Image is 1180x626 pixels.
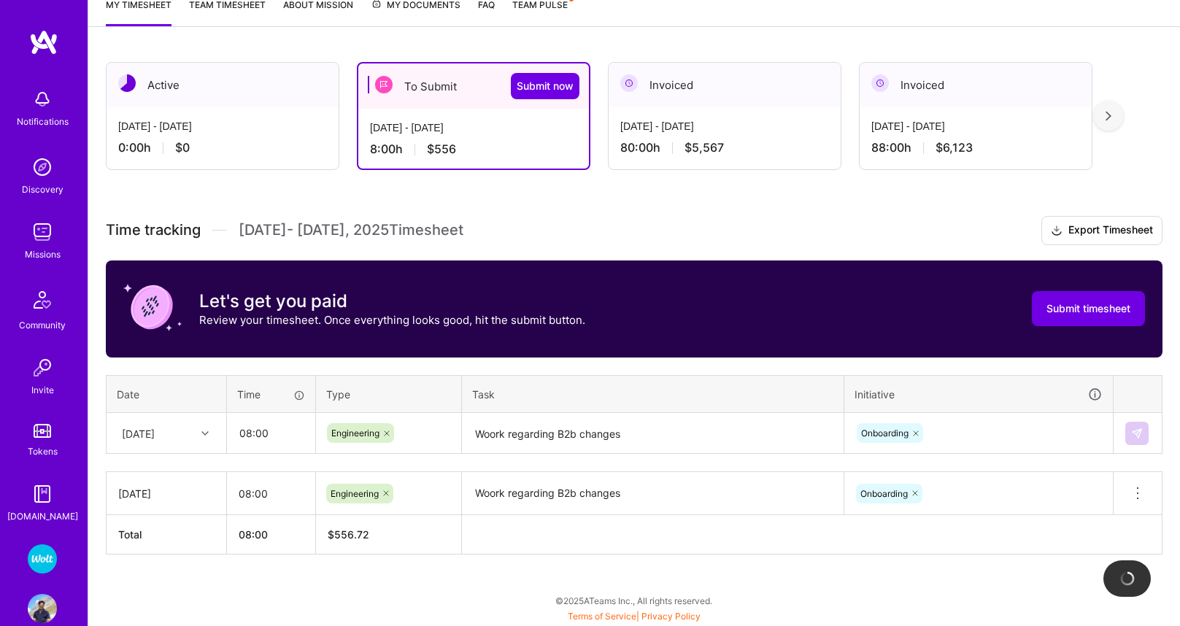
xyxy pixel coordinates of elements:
img: Invoiced [871,74,889,92]
div: To Submit [358,63,589,109]
img: right [1106,111,1111,121]
div: Discovery [22,182,63,197]
a: Wolt - Fintech: Payments Expansion Team [24,544,61,573]
img: To Submit [375,76,393,93]
img: User Avatar [28,594,57,623]
span: [DATE] - [DATE] , 2025 Timesheet [239,221,463,239]
div: Invoiced [860,63,1092,107]
div: [DOMAIN_NAME] [7,509,78,524]
span: Time tracking [106,221,201,239]
a: Privacy Policy [641,611,701,622]
img: Invite [28,353,57,382]
span: Engineering [331,428,379,438]
img: tokens [34,424,51,438]
a: User Avatar [24,594,61,623]
img: Submit [1131,428,1143,439]
div: [DATE] [122,425,155,441]
th: Total [107,515,227,554]
th: 08:00 [227,515,316,554]
th: Task [462,375,844,413]
div: Community [19,317,66,333]
div: [DATE] - [DATE] [118,119,327,134]
input: HH:MM [227,474,315,513]
span: Submit timesheet [1046,301,1130,316]
span: $556 [427,142,456,157]
div: 80:00 h [620,140,829,155]
span: $6,123 [936,140,973,155]
span: Submit now [517,79,574,93]
div: 8:00 h [370,142,577,157]
h3: Let's get you paid [199,290,585,312]
div: [DATE] - [DATE] [620,119,829,134]
p: Review your timesheet. Once everything looks good, hit the submit button. [199,312,585,328]
div: Invoiced [609,63,841,107]
button: Submit timesheet [1032,291,1145,326]
img: Active [118,74,136,92]
div: Time [237,387,305,402]
span: | [568,611,701,622]
div: Active [107,63,339,107]
img: Community [25,282,60,317]
div: 0:00 h [118,140,327,155]
img: guide book [28,479,57,509]
a: Terms of Service [568,611,636,622]
div: null [1125,422,1150,445]
div: [DATE] [118,486,215,501]
div: Invite [31,382,54,398]
th: Type [316,375,462,413]
span: $0 [175,140,190,155]
img: Invoiced [620,74,638,92]
span: $5,567 [685,140,724,155]
div: © 2025 ATeams Inc., All rights reserved. [88,582,1180,619]
span: $ 556.72 [328,528,369,541]
i: icon Download [1051,223,1063,239]
img: discovery [28,152,57,182]
i: icon Chevron [201,430,209,437]
img: logo [29,29,58,55]
textarea: Woork regarding B2b changes [463,474,842,514]
span: Onboarding [860,488,908,499]
th: Date [107,375,227,413]
img: bell [28,85,57,114]
div: Tokens [28,444,58,459]
div: [DATE] - [DATE] [370,120,577,136]
span: Onboarding [861,428,909,438]
div: Notifications [17,114,69,129]
button: Submit now [511,73,579,99]
img: coin [123,278,182,336]
img: Wolt - Fintech: Payments Expansion Team [28,544,57,573]
button: Export Timesheet [1041,216,1162,245]
div: Missions [25,247,61,262]
span: Engineering [331,488,379,499]
textarea: Woork regarding B2b changes [463,414,842,453]
img: teamwork [28,217,57,247]
div: [DATE] - [DATE] [871,119,1080,134]
div: 88:00 h [871,140,1080,155]
div: Initiative [855,386,1103,403]
img: loading [1119,571,1135,587]
input: HH:MM [228,414,315,452]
